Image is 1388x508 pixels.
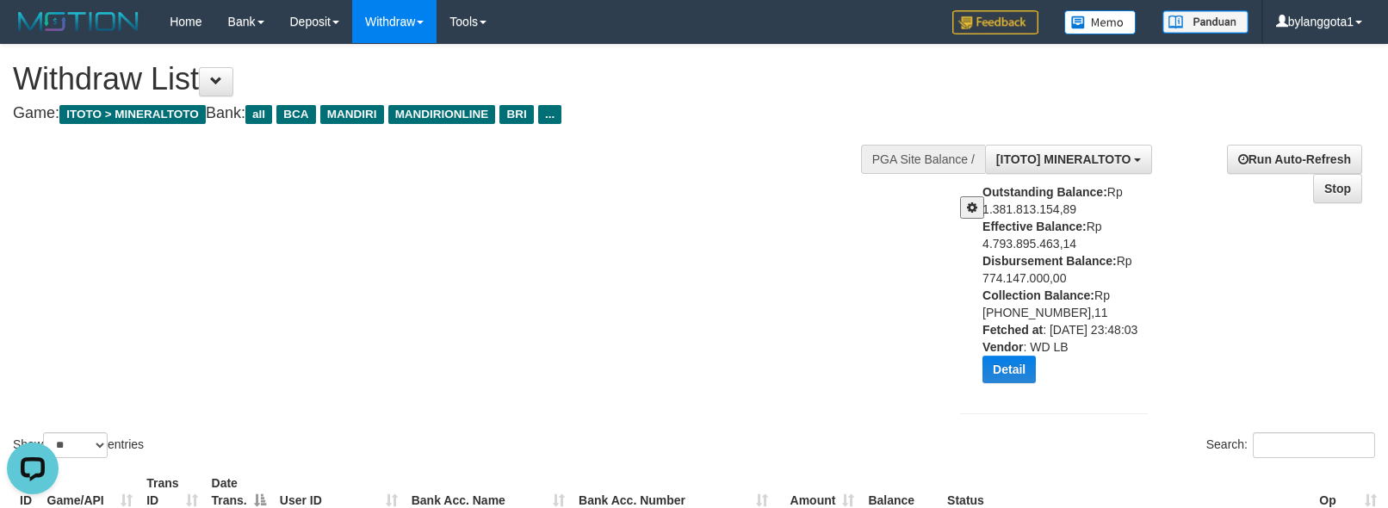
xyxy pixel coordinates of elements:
[982,288,1094,302] b: Collection Balance:
[982,220,1087,233] b: Effective Balance:
[43,432,108,458] select: Showentries
[13,105,908,122] h4: Game: Bank:
[1313,174,1362,203] a: Stop
[1162,10,1249,34] img: panduan.png
[1253,432,1375,458] input: Search:
[499,105,533,124] span: BRI
[982,183,1161,396] div: Rp 1.381.813.154,89 Rp 4.793.895.463,14 Rp 774.147.000,00 Rp [PHONE_NUMBER],11 : [DATE] 23:48:03 ...
[982,323,1043,337] b: Fetched at
[861,145,985,174] div: PGA Site Balance /
[982,340,1023,354] b: Vendor
[1227,145,1362,174] a: Run Auto-Refresh
[538,105,561,124] span: ...
[13,62,908,96] h1: Withdraw List
[13,9,144,34] img: MOTION_logo.png
[13,432,144,458] label: Show entries
[996,152,1131,166] span: [ITOTO] MINERALTOTO
[276,105,315,124] span: BCA
[59,105,206,124] span: ITOTO > MINERALTOTO
[1064,10,1137,34] img: Button%20Memo.svg
[7,7,59,59] button: Open LiveChat chat widget
[982,356,1036,383] button: Detail
[320,105,384,124] span: MANDIRI
[985,145,1152,174] button: [ITOTO] MINERALTOTO
[245,105,272,124] span: all
[1206,432,1375,458] label: Search:
[388,105,496,124] span: MANDIRIONLINE
[982,185,1107,199] b: Outstanding Balance:
[952,10,1038,34] img: Feedback.jpg
[982,254,1117,268] b: Disbursement Balance:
